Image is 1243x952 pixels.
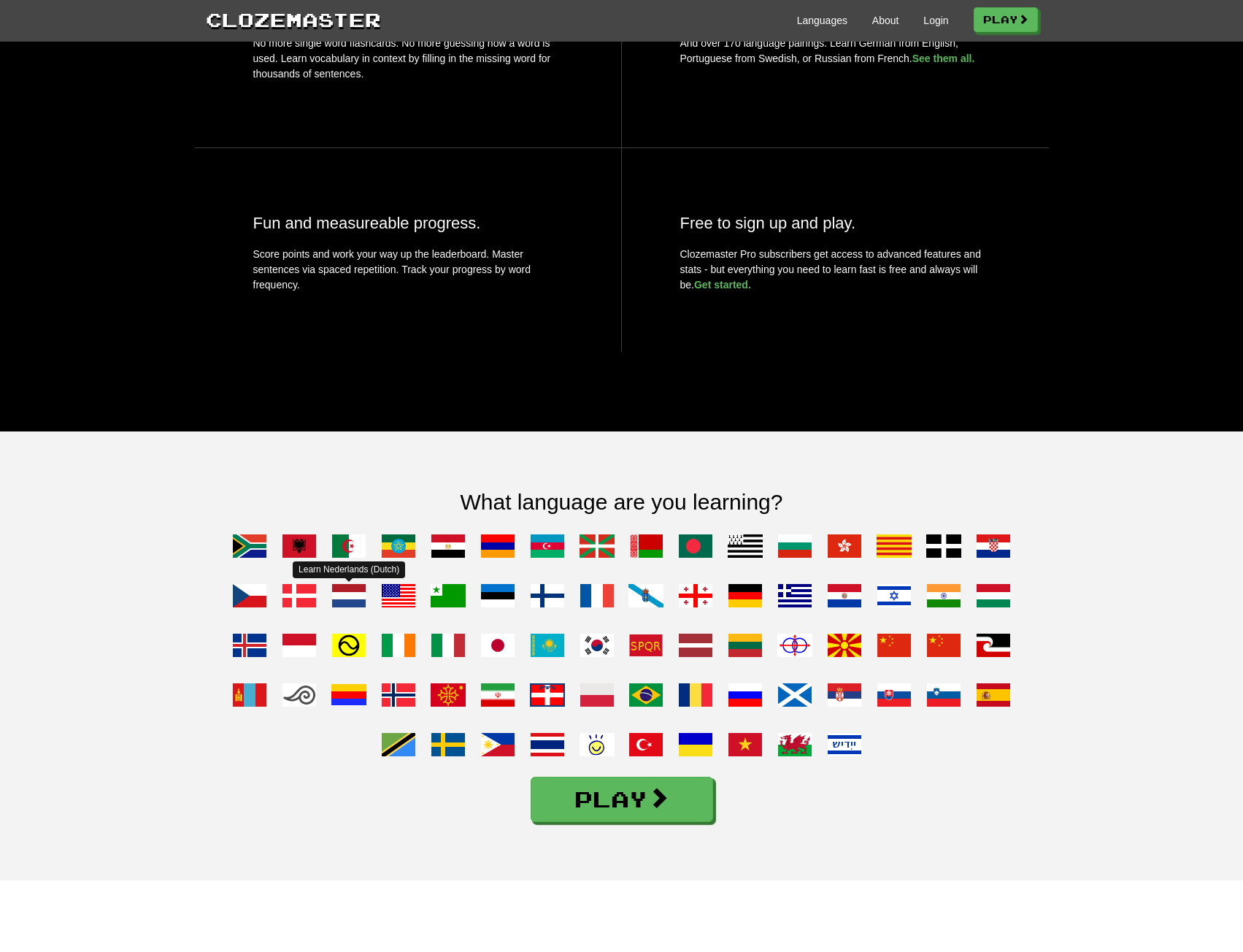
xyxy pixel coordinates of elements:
h2: Fun and measureable progress. [253,214,563,232]
a: See them all. [912,53,975,64]
a: Play [974,7,1038,32]
p: Score points and work your way up the leaderboard. Master sentences via spaced repetition. Track ... [253,247,563,293]
p: Clozemaster Pro subscribers get access to advanced features and stats - but everything you need t... [680,247,990,293]
a: Get started. [694,279,751,291]
a: About [872,13,899,28]
a: Languages [797,13,847,28]
div: Learn Nederlands (Dutch) [293,561,405,578]
a: Play [531,777,713,822]
h2: What language are you learning? [206,490,1038,514]
h2: Free to sign up and play. [680,214,990,232]
p: No more single word flashcards. No more guessing how a word is used. Learn vocabulary in context ... [253,36,563,89]
a: Clozemaster [206,6,381,33]
a: Login [923,13,948,28]
p: And over 170 language pairings. Learn German from English, Portuguese from Swedish, or Russian fr... [680,36,990,66]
